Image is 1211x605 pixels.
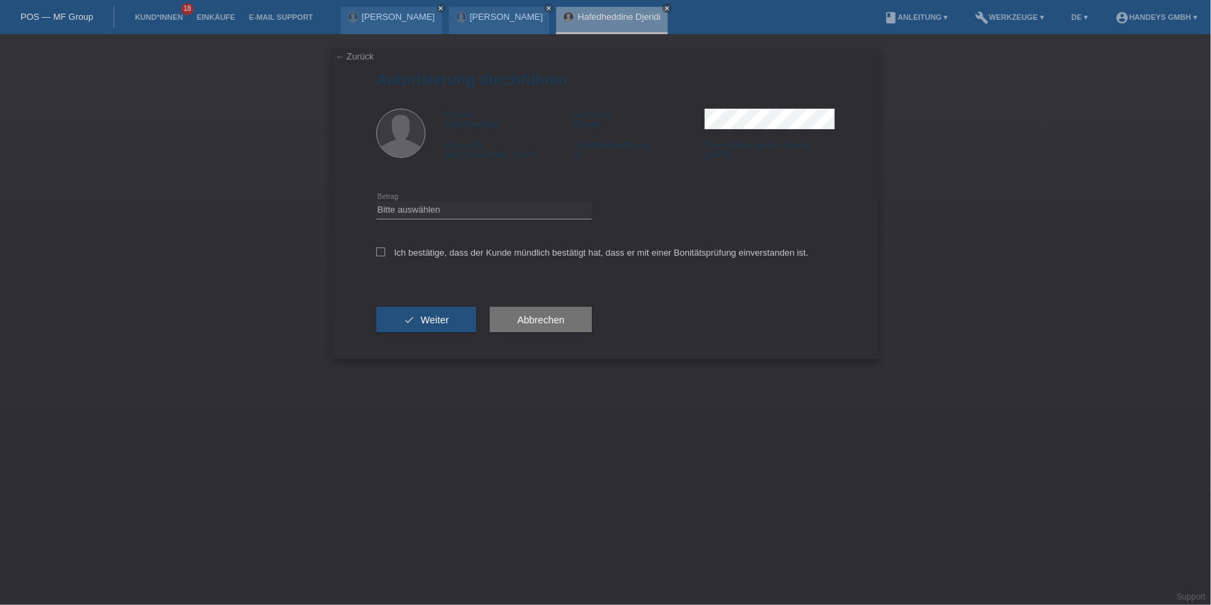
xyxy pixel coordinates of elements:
i: check [404,314,415,325]
button: Abbrechen [490,307,592,333]
span: Aufenthaltsbewilligung [575,141,649,149]
i: close [664,5,670,12]
a: close [544,3,554,13]
label: Ich bestätige, dass der Kunde mündlich bestätigt hat, dass er mit einer Bonitätsprüfung einversta... [376,247,809,258]
h1: Autorisierung durchführen [376,71,835,88]
a: account_circleHandeys GmbH ▾ [1108,13,1204,21]
a: Einkäufe [190,13,242,21]
a: close [662,3,672,13]
span: Weiter [421,314,449,325]
span: Vorname [445,110,475,118]
span: Nationalität [445,141,482,149]
a: ← Zurück [335,51,374,62]
a: [PERSON_NAME] [470,12,543,22]
span: 18 [181,3,194,15]
div: Djeridi [575,109,705,129]
i: book [884,11,898,25]
a: E-Mail Support [242,13,320,21]
div: B [575,139,705,160]
a: DE ▾ [1065,13,1095,21]
a: POS — MF Group [21,12,93,22]
div: [GEOGRAPHIC_DATA] [445,139,575,160]
i: build [976,11,989,25]
a: Support [1177,592,1206,602]
a: Hafedheddine Djeridi [577,12,660,22]
div: [DATE] [705,139,835,160]
i: account_circle [1115,11,1129,25]
div: Hafedheddine [445,109,575,129]
a: buildWerkzeuge ▾ [969,13,1052,21]
a: [PERSON_NAME] [362,12,435,22]
span: Einreisedatum gemäss Ausweis [705,141,811,149]
button: check Weiter [376,307,476,333]
i: close [438,5,445,12]
span: Nachname [575,110,611,118]
a: bookAnleitung ▾ [877,13,954,21]
i: close [545,5,552,12]
span: Abbrechen [517,314,564,325]
a: Kund*innen [128,13,190,21]
a: close [437,3,446,13]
